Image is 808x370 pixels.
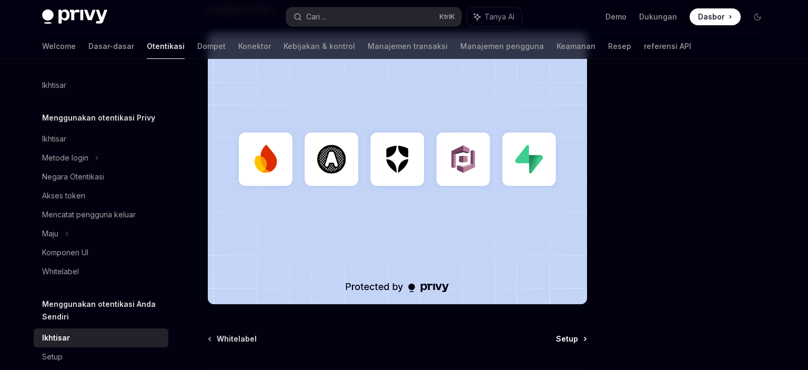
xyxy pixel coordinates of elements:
[238,34,271,59] a: Konektor
[34,76,168,95] a: Ikhtisar
[147,34,185,59] a: Otentikasi
[639,12,677,22] a: Dukungan
[42,79,66,92] div: Ikhtisar
[460,34,544,59] a: Manajemen pengguna
[88,34,134,59] a: Dasar-dasar
[217,334,257,344] span: Whitelabel
[484,12,514,22] span: Tanya AI
[42,351,63,363] div: Setup
[644,34,691,59] a: referensi API
[690,8,741,25] a: Dasbor
[42,227,58,240] div: Maju
[698,12,724,22] span: Dasbor
[34,186,168,205] a: Akses token
[34,243,168,262] a: Komponen UI
[34,347,168,366] a: Setup
[608,34,631,59] a: Resep
[42,9,107,24] img: logo gelap
[467,7,522,26] button: Tanya AI
[557,34,595,59] a: Keamanan
[197,34,226,59] a: Dompet
[34,129,168,148] a: Ikhtisar
[42,171,104,183] div: Negara Otentikasi
[284,34,355,59] a: Kebijakan & kontrol
[556,334,586,344] a: Setup
[208,33,587,304] img: Percikan mulut berbasis JWT
[42,208,136,221] div: Mencatat pengguna keluar
[34,262,168,281] a: Whitelabel
[556,334,578,344] span: Setup
[42,152,88,164] div: Metode login
[42,246,88,259] div: Komponen UI
[42,112,155,124] h5: Menggunakan otentikasi Privy
[605,12,627,22] a: Demo
[42,332,70,344] div: Ikhtisar
[34,167,168,186] a: Negara Otentikasi
[42,298,168,323] h5: Menggunakan otentikasi Anda Sendiri
[42,189,85,202] div: Akses token
[368,34,448,59] a: Manajemen transaksi
[749,8,766,25] button: Mode Gelap Belok
[42,133,66,145] div: Ikhtisar
[209,334,257,344] a: Whitelabel
[439,13,455,21] span: Ktrl K
[34,328,168,347] a: Ikhtisar
[286,7,461,26] button: Cari ...KtrlK
[306,11,327,23] div: Cari ...
[42,265,79,278] div: Whitelabel
[42,34,76,59] a: Welcome
[34,205,168,224] a: Mencatat pengguna keluar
